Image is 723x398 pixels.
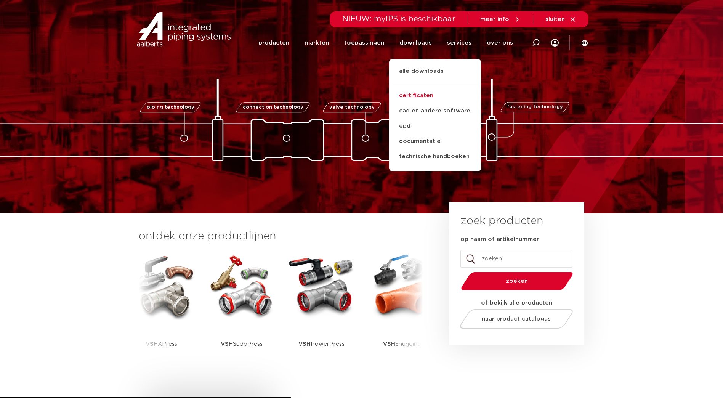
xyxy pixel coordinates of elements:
[207,252,276,368] a: VSHSudoPress
[139,229,423,244] h3: ontdek onze productlijnen
[342,15,455,23] span: NIEUW: myIPS is beschikbaar
[551,34,559,51] div: my IPS
[460,236,539,243] label: op naam of artikelnummer
[383,341,395,347] strong: VSH
[458,271,576,291] button: zoeken
[487,28,513,58] a: over ons
[146,341,158,347] strong: VSH
[480,16,521,23] a: meer info
[389,67,481,83] a: alle downloads
[389,134,481,149] a: documentatie
[399,28,432,58] a: downloads
[458,309,575,329] a: naar product catalogus
[305,28,329,58] a: markten
[480,16,509,22] span: meer info
[221,320,263,368] p: SudoPress
[147,105,194,110] span: piping technology
[298,320,345,368] p: PowerPress
[146,320,177,368] p: XPress
[545,16,576,23] a: sluiten
[242,105,303,110] span: connection technology
[447,28,471,58] a: services
[287,252,356,368] a: VSHPowerPress
[507,105,563,110] span: fastening technology
[389,103,481,119] a: cad en andere software
[367,252,436,368] a: VSHShurjoint
[127,252,196,368] a: VSHXPress
[329,105,375,110] span: valve technology
[481,278,553,284] span: zoeken
[481,300,552,306] strong: of bekijk alle producten
[460,250,572,268] input: zoeken
[460,213,543,229] h3: zoek producten
[344,28,384,58] a: toepassingen
[389,88,481,103] a: certificaten
[482,316,551,322] span: naar product catalogus
[258,28,513,58] nav: Menu
[389,149,481,164] a: technische handboeken
[545,16,565,22] span: sluiten
[221,341,233,347] strong: VSH
[383,320,420,368] p: Shurjoint
[258,28,289,58] a: producten
[298,341,311,347] strong: VSH
[389,119,481,134] a: epd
